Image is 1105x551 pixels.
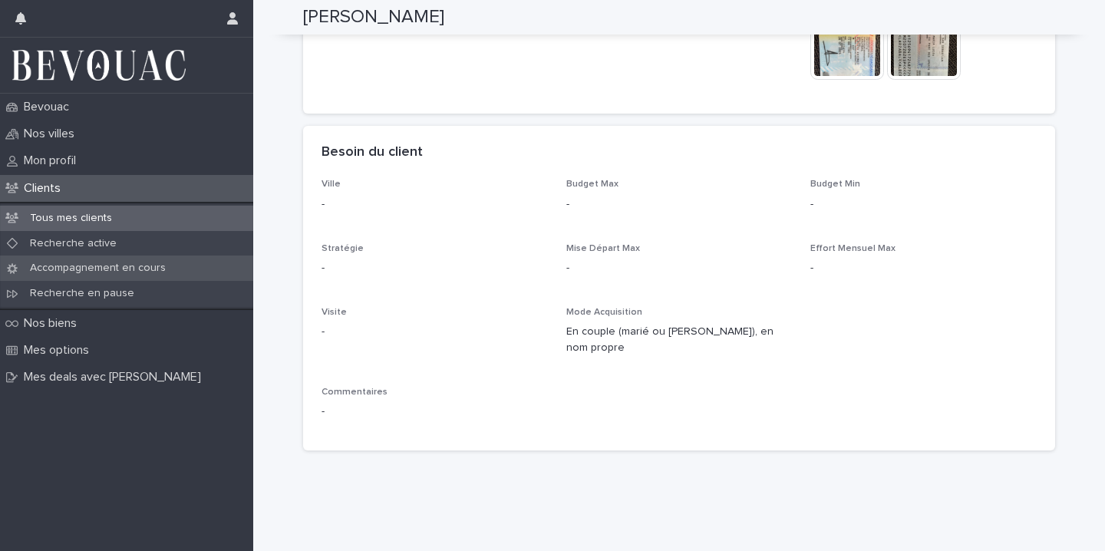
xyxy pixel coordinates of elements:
[322,324,548,340] p: -
[322,404,1037,420] p: -
[322,260,548,276] p: -
[18,127,87,141] p: Nos villes
[322,196,548,213] p: -
[810,260,1037,276] p: -
[18,287,147,300] p: Recherche en pause
[18,343,101,358] p: Mes options
[18,316,89,331] p: Nos biens
[18,153,88,168] p: Mon profil
[566,180,618,189] span: Budget Max
[566,308,642,317] span: Mode Acquisition
[12,50,186,81] img: 3Al15xfnRue7LfQLgZyQ
[810,180,860,189] span: Budget Min
[566,324,793,356] p: En couple (marié ou [PERSON_NAME]), en nom propre
[810,196,1037,213] p: -
[810,244,896,253] span: Effort Mensuel Max
[322,244,364,253] span: Stratégie
[566,260,793,276] p: -
[18,237,129,250] p: Recherche active
[18,181,73,196] p: Clients
[18,262,178,275] p: Accompagnement en cours
[18,212,124,225] p: Tous mes clients
[18,100,81,114] p: Bevouac
[322,308,347,317] span: Visite
[322,388,388,397] span: Commentaires
[322,144,423,161] h2: Besoin du client
[566,196,793,213] p: -
[322,180,341,189] span: Ville
[18,370,213,384] p: Mes deals avec [PERSON_NAME]
[566,244,640,253] span: Mise Départ Max
[303,6,444,28] h2: [PERSON_NAME]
